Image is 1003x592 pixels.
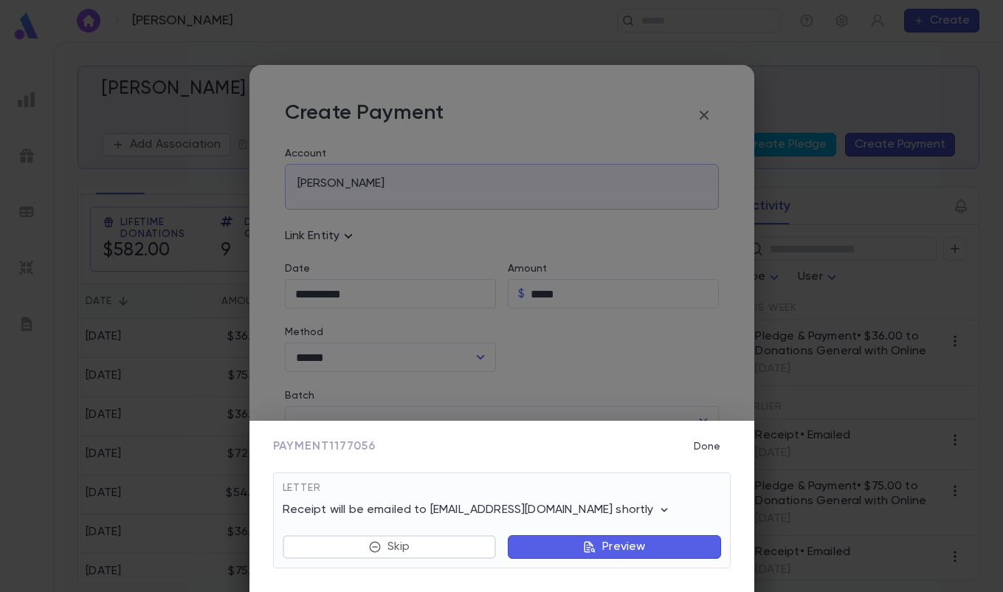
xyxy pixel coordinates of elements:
[283,482,721,503] div: Letter
[602,540,645,554] p: Preview
[283,535,497,559] button: Skip
[683,433,731,461] button: Done
[508,535,720,559] button: Preview
[387,540,410,554] p: Skip
[283,503,672,517] p: Receipt will be emailed to [EMAIL_ADDRESS][DOMAIN_NAME] shortly
[273,439,376,454] span: Payment 1177056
